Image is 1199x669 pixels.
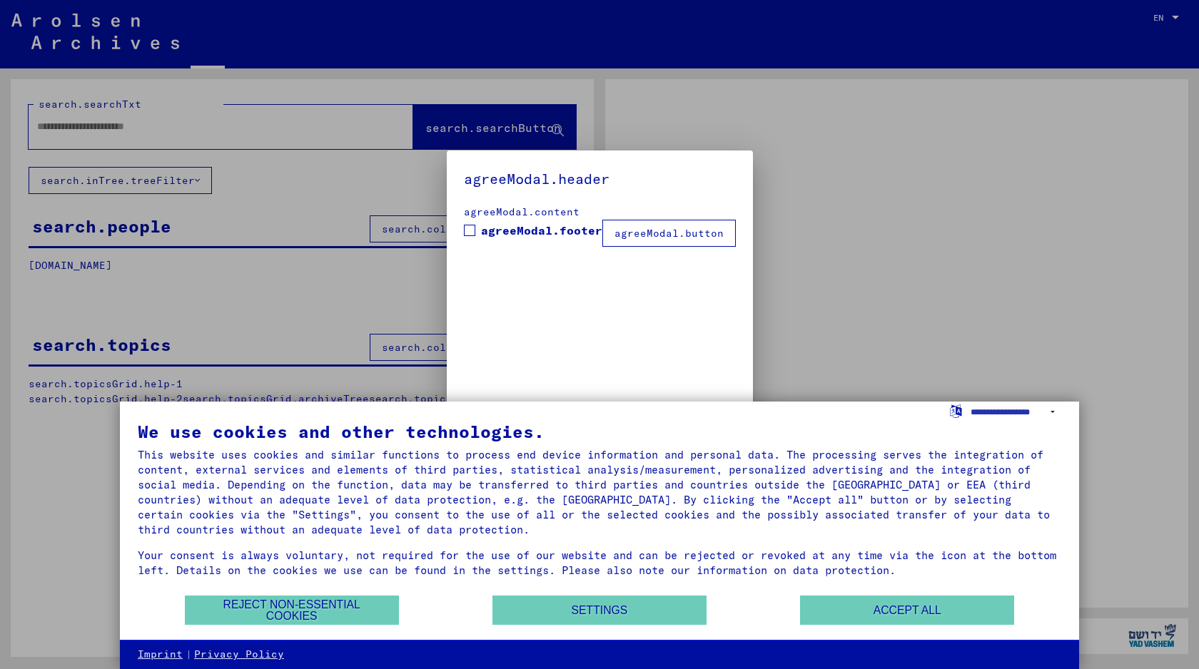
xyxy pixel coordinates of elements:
div: agreeModal.content [464,205,736,220]
button: agreeModal.button [602,220,736,247]
h5: agreeModal.header [464,168,736,190]
button: Accept all [800,596,1014,625]
button: Settings [492,596,707,625]
button: Reject non-essential cookies [185,596,399,625]
a: Privacy Policy [194,648,284,662]
div: We use cookies and other technologies. [138,423,1061,440]
a: Imprint [138,648,183,662]
div: This website uses cookies and similar functions to process end device information and personal da... [138,447,1061,537]
span: agreeModal.footer [481,222,602,239]
div: Your consent is always voluntary, not required for the use of our website and can be rejected or ... [138,548,1061,578]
